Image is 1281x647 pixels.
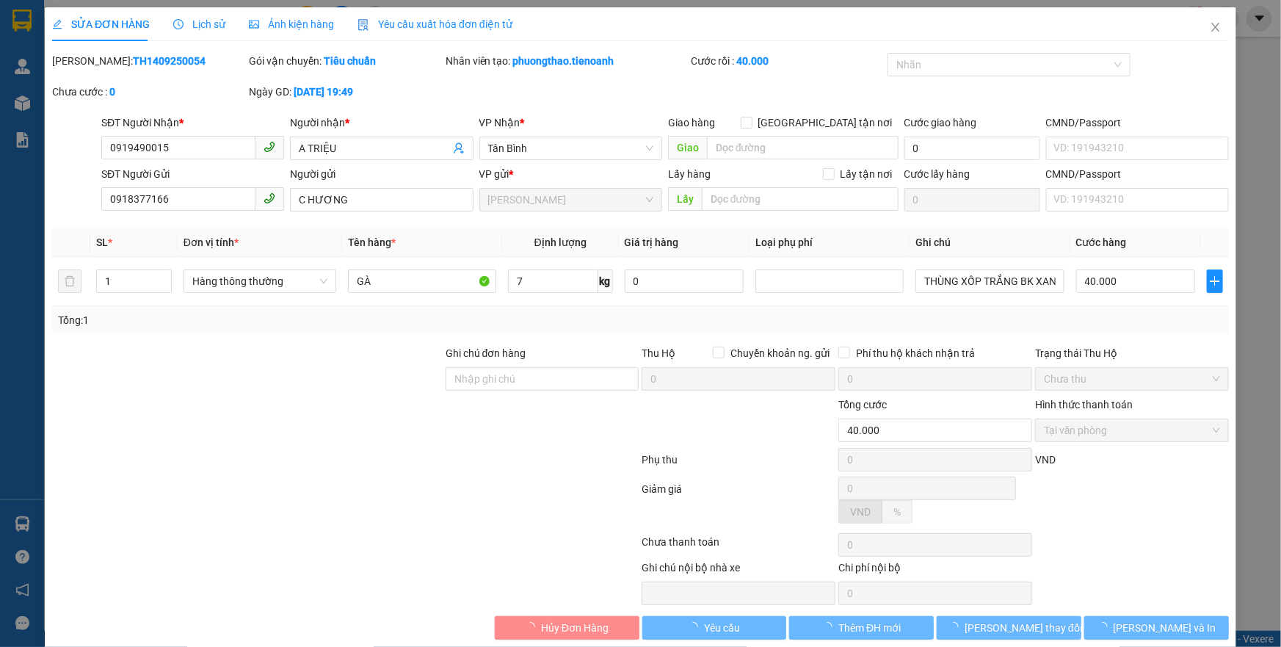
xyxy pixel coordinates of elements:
b: phuongthao.tienoanh [513,55,614,67]
span: Thêm ĐH mới [838,620,901,636]
b: 40.000 [736,55,769,67]
span: % [893,506,901,518]
span: Cước hàng [1076,236,1127,248]
span: Yêu cầu xuất hóa đơn điện tử [358,18,512,30]
span: [PERSON_NAME] và In [1114,620,1216,636]
span: SL [96,236,108,248]
span: Tổng cước [838,399,887,411]
button: Close [1195,7,1236,48]
label: Cước lấy hàng [904,168,970,180]
span: Lịch sử [173,18,225,30]
span: clock-circle [173,19,184,29]
th: Ghi chú [910,228,1070,257]
div: Giảm giá [641,481,838,530]
input: VD: Bàn, Ghế [348,270,496,293]
div: CMND/Passport [1046,115,1229,131]
span: Giao hàng [668,117,715,129]
button: delete [58,270,81,293]
span: VND [1035,454,1056,466]
span: [GEOGRAPHIC_DATA] tận nơi [752,115,899,131]
div: Chi phí nội bộ [838,560,1032,582]
span: Lấy tận nơi [835,166,899,182]
span: Hủy Đơn Hàng [541,620,609,636]
div: Gói vận chuyển: [249,53,443,69]
span: Tân Bình [488,137,653,159]
span: phone [264,141,275,153]
input: Ghi chú đơn hàng [446,367,639,391]
b: TH1409250054 [133,55,206,67]
span: Hàng thông thường [192,270,327,292]
div: Chưa thanh toán [641,534,838,560]
label: Cước giao hàng [904,117,977,129]
span: Giá trị hàng [625,236,679,248]
button: Hủy Đơn Hàng [495,616,639,640]
span: close [1210,21,1222,33]
label: Ghi chú đơn hàng [446,347,526,359]
div: Trạng thái Thu Hộ [1035,345,1229,361]
div: Ngày GD: [249,84,443,100]
span: user-add [453,142,465,154]
div: Ghi chú nội bộ nhà xe [642,560,835,582]
span: Giao [668,136,707,159]
span: Thu Hộ [642,347,675,359]
input: Dọc đường [707,136,899,159]
th: Loại phụ phí [750,228,910,257]
span: VP Nhận [479,117,520,129]
input: Ghi Chú [915,270,1064,293]
span: Phí thu hộ khách nhận trả [850,345,981,361]
span: kg [598,270,613,293]
input: Cước lấy hàng [904,188,1040,212]
span: loading [688,622,704,632]
div: Người nhận [290,115,473,131]
span: phone [264,192,275,204]
div: SĐT Người Nhận [101,115,284,131]
img: icon [358,19,369,31]
span: Lấy [668,187,702,211]
span: loading [948,622,965,632]
div: Tổng: 1 [58,312,495,328]
span: Ảnh kiện hàng [249,18,334,30]
span: loading [525,622,541,632]
span: Cư Kuin [488,189,653,211]
span: Chưa thu [1044,368,1220,390]
div: VP gửi [479,166,662,182]
span: Yêu cầu [704,620,740,636]
span: Định lượng [534,236,587,248]
div: [PERSON_NAME]: [52,53,246,69]
span: SỬA ĐƠN HÀNG [52,18,150,30]
div: Chưa cước : [52,84,246,100]
button: [PERSON_NAME] và In [1084,616,1229,640]
span: loading [822,622,838,632]
span: Lấy hàng [668,168,711,180]
span: [PERSON_NAME] thay đổi [965,620,1082,636]
button: Thêm ĐH mới [789,616,934,640]
span: loading [1097,622,1114,632]
span: picture [249,19,259,29]
label: Hình thức thanh toán [1035,399,1133,411]
b: 0 [109,86,115,98]
b: [DATE] 19:49 [294,86,353,98]
button: plus [1207,270,1223,293]
span: plus [1208,275,1222,287]
div: CMND/Passport [1046,166,1229,182]
div: SĐT Người Gửi [101,166,284,182]
button: [PERSON_NAME] thay đổi [937,616,1081,640]
span: edit [52,19,62,29]
span: Tại văn phòng [1044,419,1220,441]
div: Cước rồi : [691,53,885,69]
button: Yêu cầu [642,616,787,640]
input: Cước giao hàng [904,137,1040,160]
span: VND [850,506,871,518]
b: Tiêu chuẩn [324,55,376,67]
div: Phụ thu [641,452,838,477]
span: Chuyển khoản ng. gửi [725,345,835,361]
div: Nhân viên tạo: [446,53,689,69]
span: Đơn vị tính [184,236,239,248]
span: Tên hàng [348,236,396,248]
input: Dọc đường [702,187,899,211]
div: Người gửi [290,166,473,182]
